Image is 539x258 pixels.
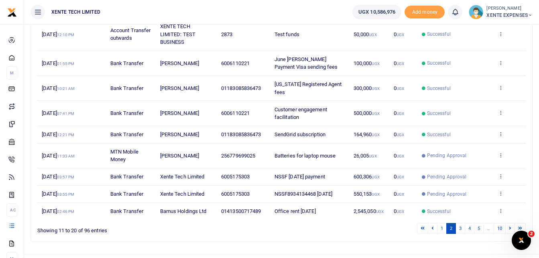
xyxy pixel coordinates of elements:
span: Pending Approval [427,190,467,198]
span: Bank Transfer [110,85,143,91]
span: Bamus Holdings Ltd [160,208,207,214]
span: Pending Approval [427,152,467,159]
span: 0 [394,110,404,116]
small: UGX [369,154,376,158]
span: Office rent [DATE] [275,208,316,214]
span: Successful [427,208,451,215]
span: [DATE] [42,85,75,91]
span: [PERSON_NAME] [160,131,199,137]
small: [PERSON_NAME] [486,5,533,12]
small: UGX [372,61,379,66]
span: 164,960 [354,131,380,137]
small: UGX [397,192,404,197]
span: [DATE] [42,31,74,37]
img: profile-user [469,5,483,19]
a: 5 [474,223,484,234]
span: 6005175303 [221,191,250,197]
span: 01183085836473 [221,131,261,137]
span: [PERSON_NAME] [160,60,199,66]
span: 0 [394,85,404,91]
span: 26,005 [354,153,377,159]
span: Customer engagement facilitation [275,106,327,121]
span: Pending Approval [427,173,467,180]
small: UGX [397,209,404,214]
span: 0 [394,60,404,66]
span: [PERSON_NAME] [160,153,199,159]
li: Toup your wallet [405,6,445,19]
small: UGX [372,133,379,137]
a: UGX 10,586,976 [352,5,401,19]
a: 3 [456,223,465,234]
small: UGX [369,33,376,37]
span: 300,000 [354,85,380,91]
small: 02:46 PM [57,209,75,214]
span: [PERSON_NAME] [160,110,199,116]
span: Bank Transfer [110,208,143,214]
span: 6006110221 [221,60,250,66]
a: profile-user [PERSON_NAME] XENTE EXPENSES [469,5,533,19]
span: [DATE] [42,208,74,214]
span: Xente Tech Limited [160,191,205,197]
span: 01413500717489 [221,208,261,214]
iframe: Intercom live chat [512,231,531,250]
a: Add money [405,8,445,14]
small: 03:55 PM [57,192,75,197]
span: 0 [394,208,404,214]
span: Xente Tech Limited [160,174,205,180]
span: [DATE] [42,153,75,159]
small: 12:10 PM [57,33,75,37]
span: Bank Transfer [110,174,143,180]
span: Batteries for laptop mouse [275,153,336,159]
a: 4 [465,223,474,234]
a: logo-small logo-large logo-large [7,9,17,15]
span: 2873 [221,31,232,37]
div: Showing 11 to 20 of 96 entries [37,222,238,235]
span: 0 [394,191,404,197]
span: [DATE] [42,191,74,197]
span: 0 [394,174,404,180]
span: Account Transfer outwards [110,27,151,41]
span: 100,000 [354,60,380,66]
span: Successful [427,85,451,92]
span: XENTE EXPENSES [486,12,533,19]
small: 12:21 PM [57,133,75,137]
small: UGX [397,86,404,91]
small: UGX [397,175,404,179]
small: UGX [376,209,384,214]
small: UGX [372,175,379,179]
small: UGX [372,192,379,197]
small: 01:55 PM [57,61,75,66]
span: [DATE] [42,60,74,66]
span: [DATE] [42,174,74,180]
small: UGX [397,61,404,66]
small: UGX [397,154,404,158]
span: MTN Mobile Money [110,149,138,163]
span: Bank Transfer [110,110,143,116]
span: Test funds [275,31,299,37]
span: Bank Transfer [110,191,143,197]
span: [DATE] [42,110,74,116]
span: Successful [427,110,451,117]
span: 2,545,050 [354,208,384,214]
span: Bank Transfer [110,131,143,137]
span: SendGrid subscription [275,131,325,137]
span: 50,000 [354,31,377,37]
span: 0 [394,31,404,37]
span: 256779699025 [221,153,255,159]
a: 10 [494,223,506,234]
a: 2 [446,223,456,234]
small: UGX [372,111,379,116]
span: [US_STATE] Registered Agent fees [275,81,342,95]
a: 1 [437,223,447,234]
span: Successful [427,59,451,67]
span: NSSF8934134468 [DATE] [275,191,332,197]
span: UGX 10,586,976 [358,8,395,16]
span: 01183085836473 [221,85,261,91]
li: Ac [6,203,17,217]
span: 2 [528,231,535,237]
li: Wallet ballance [349,5,405,19]
span: 600,306 [354,174,380,180]
small: UGX [397,133,404,137]
img: logo-small [7,8,17,17]
span: 0 [394,153,404,159]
